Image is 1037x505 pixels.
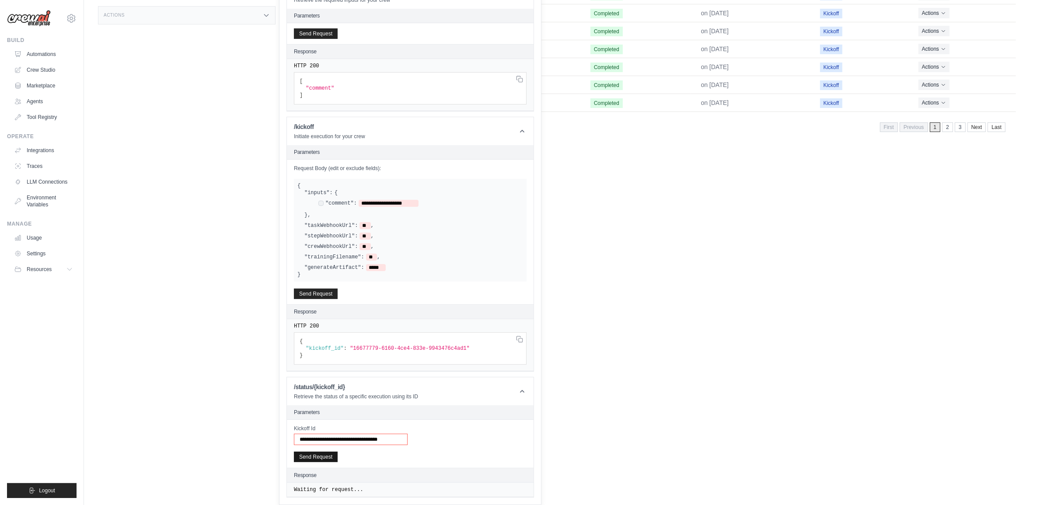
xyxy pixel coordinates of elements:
a: Tool Registry [10,110,77,124]
h2: Parameters [294,149,527,156]
span: } [304,212,307,219]
span: { [300,338,303,345]
a: Integrations [10,143,77,157]
img: Logo [7,10,51,27]
span: Logout [39,487,55,494]
a: LLM Connections [10,175,77,189]
h2: Response [294,48,317,55]
span: Kickoff [820,98,843,108]
button: Actions for execution [918,26,950,36]
button: Actions for execution [918,8,950,18]
a: Next [967,122,986,132]
div: Widget de chat [993,463,1037,505]
span: , [307,212,311,219]
label: "crewWebhookUrl": [304,243,358,250]
button: Logout [7,483,77,498]
h1: /status/{kickoff_id} [294,383,418,391]
time: June 27, 2025 at 07:59 GMT-3 [701,63,729,70]
a: Usage [10,231,77,245]
span: , [371,243,374,250]
button: Actions for execution [918,62,950,72]
label: "comment": [325,200,357,207]
span: First [880,122,898,132]
span: 1 [930,122,941,132]
span: Kickoff [820,80,843,90]
h2: Parameters [294,409,527,416]
a: Traces [10,159,77,173]
span: } [297,272,300,278]
span: Kickoff [820,27,843,36]
span: Completed [590,80,623,90]
label: "generateArtifact": [304,264,364,271]
span: : [344,345,347,352]
span: , [371,233,374,240]
nav: Pagination [880,122,1006,132]
button: Actions for execution [918,80,950,90]
button: Send Request [294,289,338,299]
label: Request Body (edit or exclude fields): [294,165,527,172]
span: , [371,222,374,229]
span: "16677779-6160-4ce4-833e-9943476c4ad1" [350,345,470,352]
time: June 26, 2025 at 21:14 GMT-3 [701,99,729,106]
div: Operate [7,133,77,140]
a: 2 [942,122,953,132]
div: Build [7,37,77,44]
span: ] [300,92,303,98]
label: "stepWebhookUrl": [304,233,358,240]
span: Kickoff [820,63,843,72]
span: "comment" [306,85,334,91]
a: Agents [10,94,77,108]
span: Resources [27,266,52,273]
span: Completed [590,9,623,18]
span: Completed [590,98,623,108]
a: Crew Studio [10,63,77,77]
span: , [377,254,380,261]
label: Kickoff Id [294,425,408,432]
time: June 27, 2025 at 08:11 GMT-3 [701,45,729,52]
span: } [300,352,303,359]
label: "trainingFilename": [304,254,364,261]
span: Completed [590,45,623,54]
pre: Waiting for request... [294,486,527,493]
div: Manage [7,220,77,227]
a: Marketplace [10,79,77,93]
h2: Response [294,472,317,479]
pre: HTTP 200 [294,63,527,70]
span: Kickoff [820,45,843,54]
span: { [335,189,338,196]
label: "inputs": [304,189,333,196]
button: Send Request [294,452,338,462]
span: [ [300,78,303,84]
span: Completed [590,27,623,36]
time: June 27, 2025 at 09:37 GMT-3 [701,28,729,35]
span: Completed [590,63,623,72]
a: Automations [10,47,77,61]
p: Retrieve the status of a specific execution using its ID [294,393,418,400]
h3: Actions [104,13,125,18]
button: Actions for execution [918,44,950,54]
a: Last [988,122,1006,132]
h1: /kickoff [294,122,365,131]
a: Environment Variables [10,191,77,212]
span: Previous [900,122,928,132]
span: "kickoff_id" [306,345,343,352]
time: June 27, 2025 at 10:28 GMT-3 [701,10,729,17]
a: Settings [10,247,77,261]
nav: Pagination [290,115,1016,138]
pre: HTTP 200 [294,323,527,330]
p: Initiate execution for your crew [294,133,365,140]
h2: Response [294,308,317,315]
button: Send Request [294,28,338,39]
time: June 26, 2025 at 21:20 GMT-3 [701,81,729,88]
a: 3 [955,122,966,132]
button: Actions for execution [918,98,950,108]
button: Resources [10,262,77,276]
span: Kickoff [820,9,843,18]
label: "taskWebhookUrl": [304,222,358,229]
h2: Parameters [294,12,527,19]
span: { [297,183,300,189]
iframe: Chat Widget [993,463,1037,505]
